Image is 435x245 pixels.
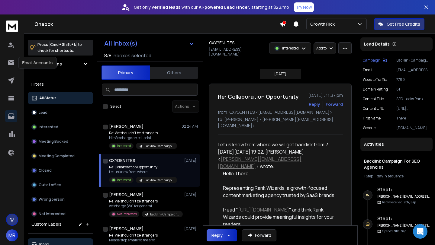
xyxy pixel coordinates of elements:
[39,197,65,202] p: Wrong person
[109,157,135,164] h1: OXYGEN ITES
[363,77,387,82] p: Website Traffic
[211,232,223,238] div: Reply
[308,92,343,98] p: [DATE] : 11:37 pm
[363,58,387,63] button: Campaign
[117,212,137,216] p: Not Interested
[382,229,406,234] p: Opened
[39,96,56,100] p: All Status
[364,158,429,170] h1: Backlink Campaign For SEO Agencies
[49,41,77,48] span: Cmd + Shift + k
[218,109,343,115] p: from: OXYGEN ITES <[EMAIL_ADDRESS][DOMAIN_NAME]>
[39,139,68,144] p: Meeting Booked
[396,116,430,121] p: There
[28,135,93,148] button: Meeting Booked
[101,65,150,80] button: Primary
[109,238,182,243] p: Please stop emailing me and
[274,72,286,76] p: [DATE]
[364,41,390,47] p: Lead Details
[31,221,62,227] h3: Custom Labels
[39,183,61,187] p: Out of office
[374,18,424,30] button: Get Free Credits
[218,92,299,101] h1: Re: Collaboration Opportunity
[39,110,47,115] p: Lead
[150,66,198,79] button: Others
[6,229,18,241] button: MR
[396,126,430,130] p: [DOMAIN_NAME]
[28,179,93,191] button: Out of office
[113,52,151,59] h3: Inboxes selected
[218,116,343,129] p: to: [PERSON_NAME] <[PERSON_NAME][EMAIL_ADDRESS][DOMAIN_NAME]>
[182,124,198,129] p: 02:24 AM
[28,121,93,133] button: Interested
[404,200,416,204] span: 9th, Sep
[209,40,234,46] h1: OXYGEN ITES
[144,144,173,148] p: Backlink Campaign For SEO Agencies
[109,135,177,140] p: Hi *We charge an editorial
[364,173,373,179] span: 1 Step
[387,21,420,27] p: Get Free Credits
[109,199,182,204] p: Re: We shouldn't be strangers
[18,57,57,68] div: Email Accounts
[150,212,179,217] p: Backlink Campaign For SEO Agencies
[184,158,198,163] p: [DATE]
[413,224,427,239] div: Open Intercom Messenger
[109,170,177,174] p: Let us know from where
[382,200,416,205] p: Reply Received
[363,68,372,72] p: Email
[109,226,143,232] h1: [PERSON_NAME]
[363,116,381,121] p: First Name
[360,138,433,151] div: Activities
[375,173,404,179] span: 1 day in sequence
[396,68,430,72] p: [EMAIL_ADDRESS][DOMAIN_NAME]
[326,101,343,107] div: Forward
[117,178,131,182] p: Interested
[396,87,430,92] p: 61
[109,233,182,238] p: Re: We shouldn't be strangers
[218,148,338,170] div: [DATE][DATE] 19:22, [PERSON_NAME] < > wrote:
[310,21,337,27] p: Growth Flick
[104,40,138,46] h1: All Inbox(s)
[109,192,143,198] h1: [PERSON_NAME]
[377,194,430,199] h6: [PERSON_NAME][EMAIL_ADDRESS][DOMAIN_NAME]
[109,123,143,129] h1: [PERSON_NAME]
[37,42,82,54] p: Press to check for shortcuts.
[396,77,430,82] p: 7789
[28,107,93,119] button: Lead
[28,164,93,177] button: Closed
[363,97,384,101] p: Content Title
[396,106,430,111] p: [URL][DOMAIN_NAME]
[377,223,430,228] h6: [PERSON_NAME][EMAIL_ADDRESS][DOMAIN_NAME]
[99,37,199,49] button: All Inbox(s)
[28,58,93,70] button: All Campaigns
[363,87,388,92] p: Domain Rating
[109,165,177,170] p: Re: Collaboration Opportunity
[363,106,384,111] p: Content URL
[282,46,299,51] p: Interested
[152,4,180,10] strong: verified leads
[110,104,121,109] label: Select
[184,192,198,197] p: [DATE]
[39,212,66,216] p: Not Interested
[207,229,237,241] button: Reply
[316,46,327,51] p: Add to
[209,47,266,57] p: [EMAIL_ADDRESS][DOMAIN_NAME]
[218,156,301,170] a: [PERSON_NAME][EMAIL_ADDRESS][DOMAIN_NAME]
[109,131,177,135] p: Re: We shouldn't be strangers
[28,208,93,220] button: Not Interested
[394,229,406,233] span: 9th, Sep
[184,226,198,231] p: [DATE]
[199,4,250,10] strong: AI-powered Lead Finder,
[238,206,289,213] a: [URL][DOMAIN_NAME]
[39,168,52,173] p: Closed
[363,126,375,130] p: website
[34,21,280,28] h1: Onebox
[377,215,430,222] h6: Step 1 :
[296,4,312,10] p: Try Now
[144,178,173,183] p: Backlink Campaign For SEO Agencies
[364,174,429,179] div: |
[28,80,93,88] h3: Filters
[6,21,18,32] img: logo
[309,101,320,107] button: Reply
